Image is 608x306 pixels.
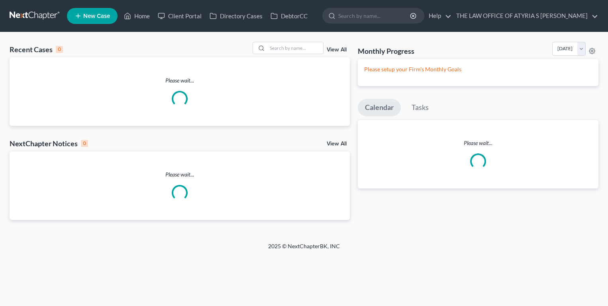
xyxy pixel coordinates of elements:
div: Recent Cases [10,45,63,54]
a: Calendar [358,99,401,116]
a: DebtorCC [267,9,312,23]
div: 2025 © NextChapterBK, INC [77,242,531,257]
a: View All [327,141,347,147]
div: NextChapter Notices [10,139,88,148]
a: THE LAW OFFICE OF ATYRIA S [PERSON_NAME] [452,9,598,23]
input: Search by name... [267,42,323,54]
a: View All [327,47,347,53]
p: Please wait... [10,76,350,84]
a: Help [425,9,451,23]
a: Client Portal [154,9,206,23]
span: New Case [83,13,110,19]
a: Home [120,9,154,23]
p: Please setup your Firm's Monthly Goals [364,65,592,73]
a: Tasks [404,99,436,116]
a: Directory Cases [206,9,267,23]
div: 0 [56,46,63,53]
input: Search by name... [338,8,411,23]
p: Please wait... [358,139,598,147]
p: Please wait... [10,171,350,178]
div: 0 [81,140,88,147]
h3: Monthly Progress [358,46,414,56]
